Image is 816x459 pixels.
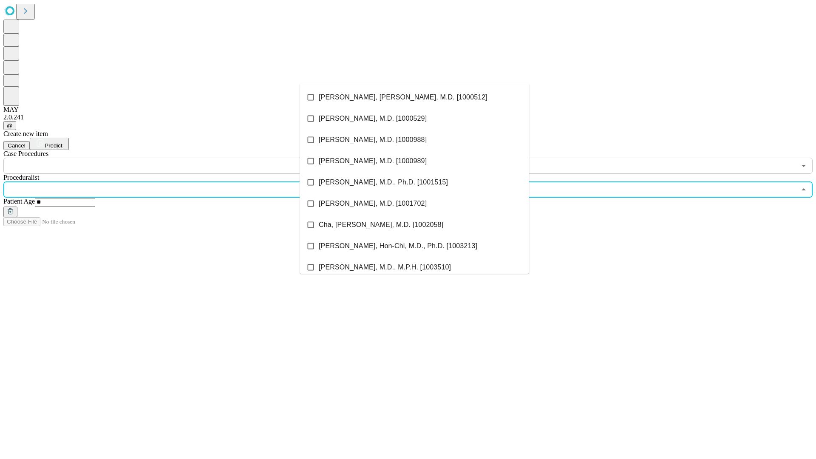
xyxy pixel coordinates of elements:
[319,113,427,124] span: [PERSON_NAME], M.D. [1000529]
[3,113,813,121] div: 2.0.241
[7,122,13,129] span: @
[798,160,810,172] button: Open
[3,121,16,130] button: @
[3,198,35,205] span: Patient Age
[3,174,39,181] span: Proceduralist
[3,130,48,137] span: Create new item
[319,135,427,145] span: [PERSON_NAME], M.D. [1000988]
[3,106,813,113] div: MAY
[319,220,443,230] span: Cha, [PERSON_NAME], M.D. [1002058]
[30,138,69,150] button: Predict
[45,142,62,149] span: Predict
[3,150,48,157] span: Scheduled Procedure
[319,262,451,272] span: [PERSON_NAME], M.D., M.P.H. [1003510]
[8,142,25,149] span: Cancel
[3,141,30,150] button: Cancel
[319,92,487,102] span: [PERSON_NAME], [PERSON_NAME], M.D. [1000512]
[319,156,427,166] span: [PERSON_NAME], M.D. [1000989]
[319,177,448,187] span: [PERSON_NAME], M.D., Ph.D. [1001515]
[319,241,477,251] span: [PERSON_NAME], Hon-Chi, M.D., Ph.D. [1003213]
[319,198,427,209] span: [PERSON_NAME], M.D. [1001702]
[798,184,810,195] button: Close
